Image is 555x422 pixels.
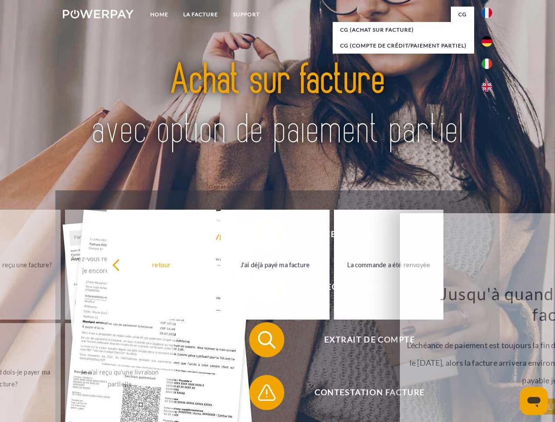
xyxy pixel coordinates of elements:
[226,258,325,270] div: J'ai déjà payé ma facture
[333,38,474,54] a: CG (Compte de crédit/paiement partiel)
[143,7,176,22] a: Home
[262,375,477,410] span: Contestation Facture
[262,322,477,357] span: Extrait de compte
[112,258,211,270] div: retour
[482,36,492,47] img: de
[65,210,174,320] a: Avez-vous reçu mes paiements, ai-je encore un solde ouvert?
[70,366,169,390] div: Je n'ai reçu qu'une livraison partielle
[249,322,478,357] button: Extrait de compte
[84,42,471,168] img: title-powerpay_fr.svg
[482,58,492,69] img: it
[176,7,225,22] a: LA FACTURE
[482,81,492,92] img: en
[339,258,438,270] div: La commande a été renvoyée
[249,375,478,410] button: Contestation Facture
[333,22,474,38] a: CG (achat sur facture)
[256,329,278,351] img: qb_search.svg
[520,387,548,415] iframe: Bouton de lancement de la fenêtre de messagerie
[63,10,134,18] img: logo-powerpay-white.svg
[451,7,474,22] a: CG
[482,7,492,18] img: fr
[256,382,278,404] img: qb_warning.svg
[225,7,267,22] a: Support
[70,253,169,276] div: Avez-vous reçu mes paiements, ai-je encore un solde ouvert?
